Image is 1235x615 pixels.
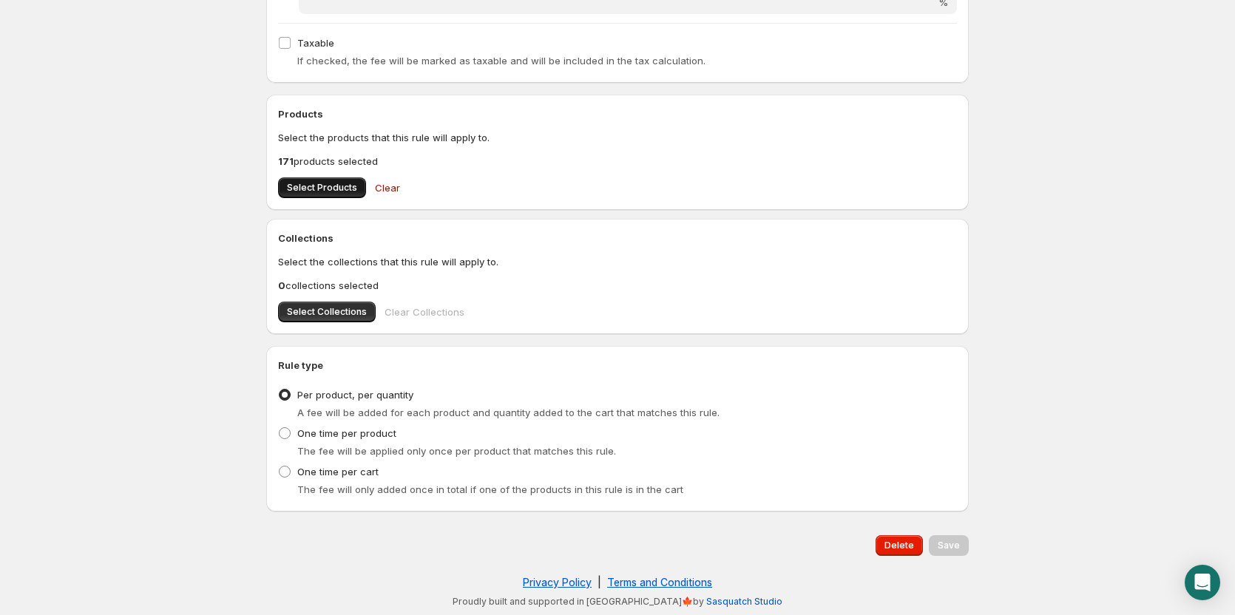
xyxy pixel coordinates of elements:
[278,177,366,198] button: Select Products
[278,279,285,291] b: 0
[884,540,914,551] span: Delete
[297,483,683,495] span: The fee will only added once in total if one of the products in this rule is in the cart
[278,358,957,373] h2: Rule type
[278,278,957,293] p: collections selected
[278,106,957,121] h2: Products
[297,445,616,457] span: The fee will be applied only once per product that matches this rule.
[278,155,294,167] b: 171
[297,427,396,439] span: One time per product
[1185,565,1220,600] div: Open Intercom Messenger
[706,596,782,607] a: Sasquatch Studio
[375,180,400,195] span: Clear
[366,173,409,203] button: Clear
[278,254,957,269] p: Select the collections that this rule will apply to.
[297,389,413,401] span: Per product, per quantity
[274,596,961,608] p: Proudly built and supported in [GEOGRAPHIC_DATA]🍁by
[278,154,957,169] p: products selected
[278,302,376,322] button: Select Collections
[287,306,367,318] span: Select Collections
[297,55,706,67] span: If checked, the fee will be marked as taxable and will be included in the tax calculation.
[607,576,712,588] a: Terms and Conditions
[523,576,592,588] a: Privacy Policy
[287,182,357,194] span: Select Products
[598,576,601,588] span: |
[278,231,957,245] h2: Collections
[876,535,923,556] button: Delete
[278,130,957,145] p: Select the products that this rule will apply to.
[297,37,334,49] span: Taxable
[297,466,379,478] span: One time per cart
[297,407,720,418] span: A fee will be added for each product and quantity added to the cart that matches this rule.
